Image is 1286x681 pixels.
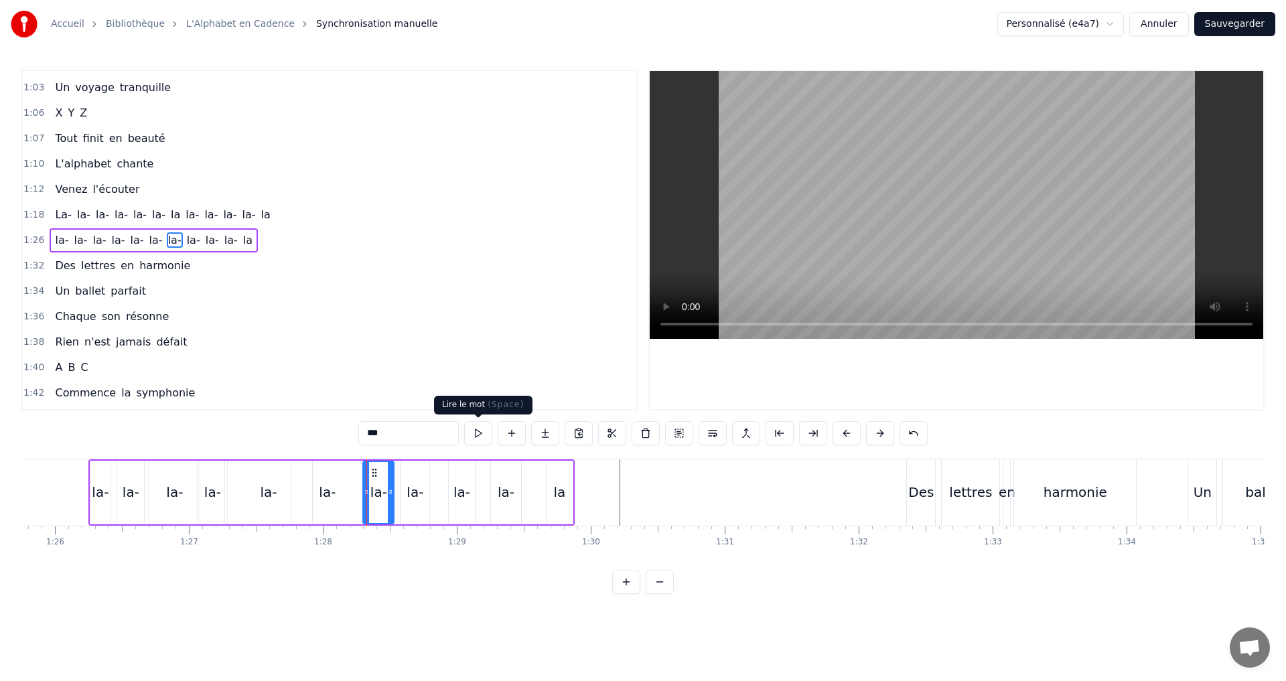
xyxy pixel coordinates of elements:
[151,207,167,222] span: la-
[54,309,97,324] span: Chaque
[23,386,44,400] span: 1:42
[314,537,332,548] div: 1:28
[949,482,992,502] div: lettres
[23,106,44,120] span: 1:06
[488,400,524,409] span: ( Space )
[1118,537,1136,548] div: 1:34
[1252,537,1270,548] div: 1:35
[23,81,44,94] span: 1:03
[166,482,183,502] div: la-
[106,17,165,31] a: Bibliothèque
[78,105,88,121] span: Z
[850,537,868,548] div: 1:32
[125,309,170,324] span: résonne
[169,207,182,222] span: la
[100,309,122,324] span: son
[1044,482,1107,502] div: harmonie
[316,17,438,31] span: Synchronisation manuelle
[370,482,387,502] div: la-
[23,259,44,273] span: 1:32
[582,537,600,548] div: 1:30
[82,131,105,146] span: finit
[186,232,202,248] span: la-
[1194,482,1212,502] div: Un
[319,482,336,502] div: la-
[94,207,111,222] span: la-
[148,232,164,248] span: la-
[259,207,271,222] span: la
[92,482,109,502] div: la-
[1245,482,1283,502] div: ballet
[127,131,167,146] span: beauté
[80,258,117,273] span: lettres
[242,232,254,248] span: la
[119,258,135,273] span: en
[203,207,219,222] span: la-
[51,17,437,31] nav: breadcrumb
[453,482,470,502] div: la-
[908,482,934,502] div: Des
[132,207,148,222] span: la-
[434,396,532,414] div: Lire le mot
[108,131,124,146] span: en
[23,361,44,374] span: 1:40
[155,334,188,350] span: défait
[23,208,44,222] span: 1:18
[186,17,295,31] a: L'Alphabet en Cadence
[260,482,277,502] div: la-
[83,334,112,350] span: n'est
[66,105,76,121] span: Y
[204,232,220,248] span: la-
[23,335,44,349] span: 1:38
[120,385,132,400] span: la
[92,232,108,248] span: la-
[51,17,84,31] a: Accueil
[11,11,38,37] img: youka
[23,157,44,171] span: 1:10
[448,537,466,548] div: 1:29
[79,360,89,375] span: C
[23,310,44,323] span: 1:36
[46,537,64,548] div: 1:26
[66,360,76,375] span: B
[167,232,183,248] span: la-
[716,537,734,548] div: 1:31
[72,232,88,248] span: la-
[74,80,116,95] span: voyage
[222,207,238,222] span: la-
[984,537,1002,548] div: 1:33
[184,207,200,222] span: la-
[54,131,78,146] span: Tout
[74,283,106,299] span: ballet
[135,385,196,400] span: symphonie
[54,258,77,273] span: Des
[23,234,44,247] span: 1:26
[54,385,117,400] span: Commence
[23,132,44,145] span: 1:07
[1194,12,1275,36] button: Sauvegarder
[23,285,44,298] span: 1:34
[109,283,147,299] span: parfait
[54,80,71,95] span: Un
[554,482,566,502] div: la
[407,482,423,502] div: la-
[54,232,70,248] span: la-
[54,207,73,222] span: La-
[54,360,64,375] span: A
[999,482,1015,502] div: en
[54,283,71,299] span: Un
[113,207,129,222] span: la-
[138,258,192,273] span: harmonie
[129,232,145,248] span: la-
[1129,12,1188,36] button: Annuler
[23,183,44,196] span: 1:12
[54,105,64,121] span: X
[115,334,152,350] span: jamais
[223,232,239,248] span: la-
[180,537,198,548] div: 1:27
[498,482,514,502] div: la-
[111,232,127,248] span: la-
[54,334,80,350] span: Rien
[240,207,257,222] span: la-
[54,181,88,197] span: Venez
